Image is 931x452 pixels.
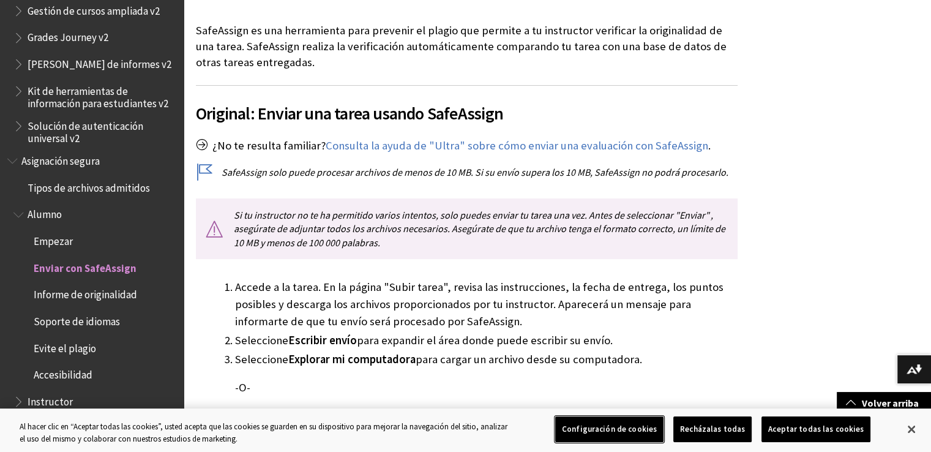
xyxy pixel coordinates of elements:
[326,138,708,153] font: Consulta la ayuda de "Ultra" sobre cómo enviar una evaluación con SafeAssign
[21,154,100,168] font: Asignación segura
[288,352,416,366] font: Explorar mi computadora
[34,235,73,248] font: Empezar
[837,392,931,415] a: Volver arriba
[28,58,171,71] font: [PERSON_NAME] de informes v2
[212,138,326,153] font: ¿No te resulta familiar?
[862,397,919,409] font: Volver arriba
[234,209,679,221] font: Si tu instructor no te ha permitido varios intentos, solo puedes enviar tu tarea una vez. Antes d...
[288,333,357,347] font: Escribir envío
[680,424,745,434] font: Recházalas todas
[20,421,507,444] font: Al hacer clic en “Aceptar todas las cookies”, usted acepta que las cookies se guarden en su dispo...
[235,280,723,328] font: Accede a la tarea. En la página "Subir tarea", revisa las instrucciones, la fecha de entrega, los...
[416,352,642,366] font: para cargar un archivo desde su computadora.
[34,368,92,382] font: Accesibilidad
[28,4,160,18] font: Gestión de cursos ampliada v2
[673,416,752,442] button: Recházalas todas
[34,262,136,275] font: Enviar con SafeAssign
[196,102,503,124] font: Original: Enviar una tarea usando SafeAssign
[28,119,143,145] font: Solución de autenticación universal v2
[898,416,925,443] button: Cerrar
[768,424,864,434] font: Aceptar todas las cookies
[235,333,288,347] font: Seleccione
[28,181,150,195] font: Tipos de archivos admitidos
[761,416,870,442] button: Aceptar todas las cookies
[34,342,96,355] font: Evite el plagio
[235,352,288,366] font: Seleccione
[679,209,709,221] font: Enviar"
[428,408,487,422] span: Attach Files
[234,209,725,249] font: , asegúrate de adjuntar todos los archivos necesarios. Asegúrate de que tu archivo tenga el forma...
[7,151,176,439] nav: Esquema del libro para Blackboard SafeAssign
[562,424,657,434] font: Configuración de cookies
[28,208,62,221] font: Alumno
[708,138,711,153] font: .
[28,85,168,110] font: Kit de herramientas de información para estudiantes v2
[326,138,708,153] a: Consulta la ayuda de "Ultra" sobre cómo enviar una evaluación con SafeAssign
[235,380,250,394] font: -O-
[28,31,108,44] font: Grades Journey v2
[357,333,613,347] font: para expandir el área donde puede escribir su envío.
[34,315,120,328] font: Soporte de idiomas
[555,416,664,442] button: Configuración de cookies
[196,23,727,69] font: SafeAssign es una herramienta para prevenir el plagio que permite a tu instructor verificar la or...
[28,395,73,409] font: Instructor
[34,288,137,301] font: Informe de originalidad
[222,166,728,178] font: SafeAssign solo puede procesar archivos de menos de 10 MB. Si su envío supera los 10 MB, SafeAssi...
